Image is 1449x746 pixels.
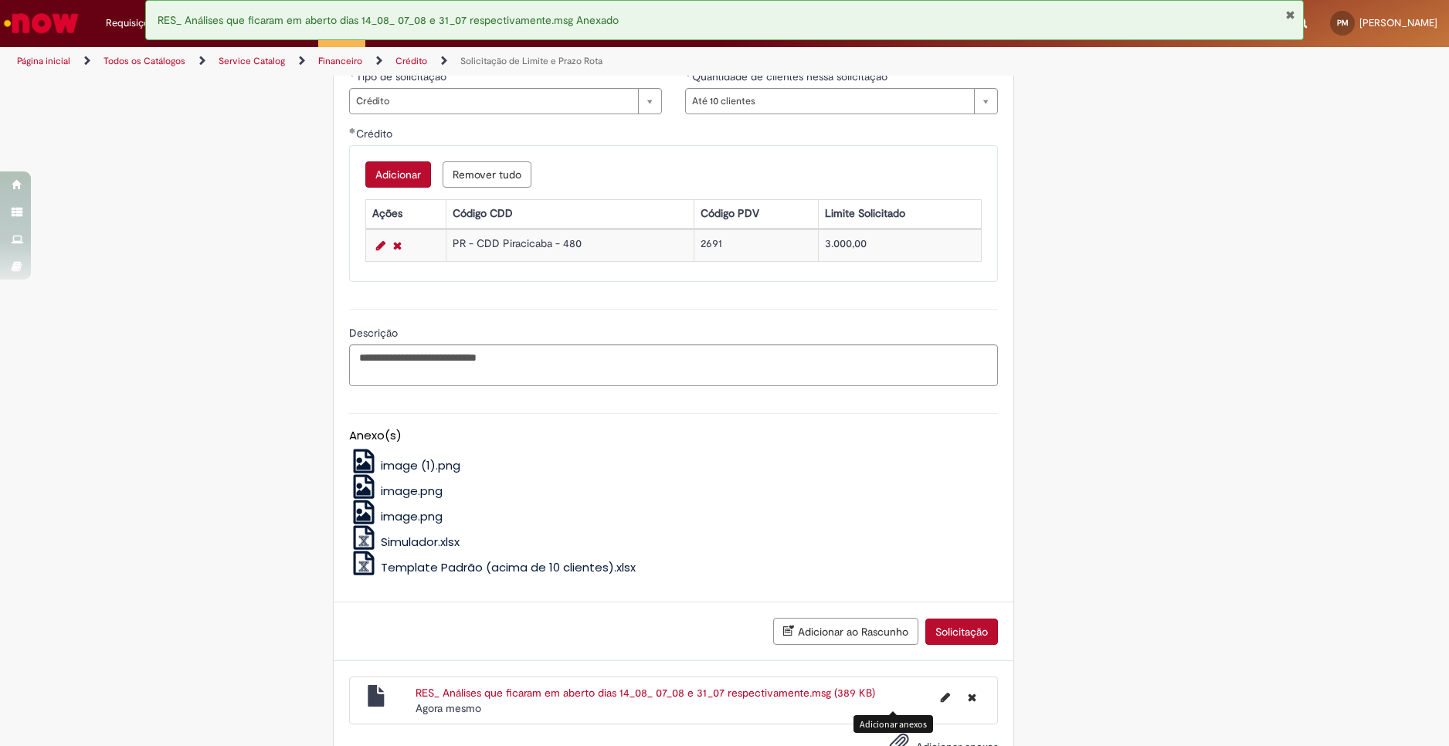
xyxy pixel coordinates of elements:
span: image.png [381,508,443,524]
th: Código PDV [694,199,819,228]
span: Requisições [106,15,160,31]
ul: Trilhas de página [12,47,955,76]
a: RES_ Análises que ficaram em aberto dias 14_08_ 07_08 e 31_07 respectivamente.msg (389 KB) [416,686,875,700]
span: Obrigatório Preenchido [349,127,356,134]
img: ServiceNow [2,8,81,39]
span: image.png [381,483,443,499]
a: Service Catalog [219,55,285,67]
span: Obrigatório Preenchido [685,70,692,76]
a: Todos os Catálogos [103,55,185,67]
button: Editar nome de arquivo RES_ Análises que ficaram em aberto dias 14_08_ 07_08 e 31_07 respectivame... [931,685,959,710]
th: Limite Solicitado [819,199,982,228]
span: PM [1337,18,1349,28]
span: Quantidade de clientes nessa solicitação [692,70,891,83]
a: image (1).png [349,457,461,473]
td: 3.000,00 [819,229,982,261]
a: image.png [349,483,443,499]
textarea: Descrição [349,344,998,386]
button: Fechar Notificação [1285,8,1295,21]
button: Add a row for Crédito [365,161,431,188]
button: Adicionar ao Rascunho [773,618,918,645]
a: Editar Linha 1 [372,236,389,255]
div: Adicionar anexos [853,715,933,733]
a: Template Padrão (acima de 10 clientes).xlsx [349,559,636,575]
span: Template Padrão (acima de 10 clientes).xlsx [381,559,636,575]
span: Crédito [356,127,395,141]
span: Até 10 clientes [692,89,966,114]
time: 28/08/2025 09:29:04 [416,701,481,715]
a: Simulador.xlsx [349,534,460,550]
span: Descrição [349,326,401,340]
th: Ações [365,199,446,228]
span: [PERSON_NAME] [1359,16,1437,29]
span: Tipo de solicitação [356,70,450,83]
h5: Anexo(s) [349,429,998,443]
td: 2691 [694,229,819,261]
span: RES_ Análises que ficaram em aberto dias 14_08_ 07_08 e 31_07 respectivamente.msg Anexado [158,13,619,27]
span: Agora mesmo [416,701,481,715]
span: Crédito [356,89,630,114]
a: Página inicial [17,55,70,67]
span: image (1).png [381,457,460,473]
th: Código CDD [446,199,694,228]
a: image.png [349,508,443,524]
button: Excluir RES_ Análises que ficaram em aberto dias 14_08_ 07_08 e 31_07 respectivamente.msg [959,685,986,710]
button: Remove all rows for Crédito [443,161,531,188]
a: Remover linha 1 [389,236,406,255]
span: Obrigatório Preenchido [349,70,356,76]
a: Solicitação de Limite e Prazo Rota [460,55,602,67]
td: PR - CDD Piracicaba - 480 [446,229,694,261]
a: Crédito [395,55,427,67]
a: Financeiro [318,55,362,67]
span: Simulador.xlsx [381,534,460,550]
button: Solicitação [925,619,998,645]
